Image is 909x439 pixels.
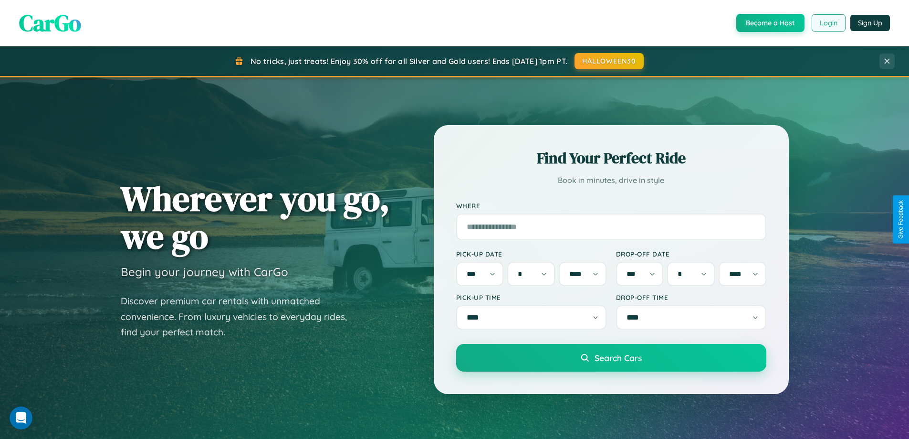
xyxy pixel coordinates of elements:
[10,407,32,429] iframe: Intercom live chat
[456,173,766,187] p: Book in minutes, drive in style
[616,250,766,258] label: Drop-off Date
[812,14,846,32] button: Login
[898,200,904,239] div: Give Feedback
[456,148,766,169] h2: Find Your Perfect Ride
[456,250,606,258] label: Pick-up Date
[456,293,606,301] label: Pick-up Time
[595,353,642,363] span: Search Cars
[121,265,288,279] h3: Begin your journey with CarGo
[616,293,766,301] label: Drop-off Time
[121,293,359,340] p: Discover premium car rentals with unmatched convenience. From luxury vehicles to everyday rides, ...
[736,14,805,32] button: Become a Host
[456,202,766,210] label: Where
[850,15,890,31] button: Sign Up
[251,56,567,66] span: No tricks, just treats! Enjoy 30% off for all Silver and Gold users! Ends [DATE] 1pm PT.
[575,53,644,69] button: HALLOWEEN30
[121,180,390,255] h1: Wherever you go, we go
[19,7,81,39] span: CarGo
[456,344,766,372] button: Search Cars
